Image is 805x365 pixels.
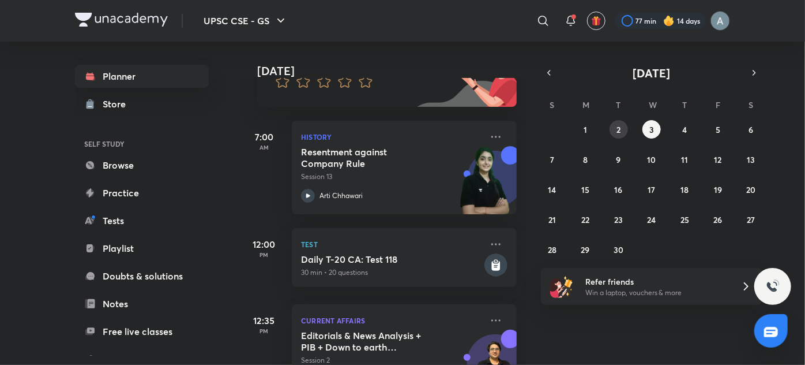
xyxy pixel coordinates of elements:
a: Practice [75,181,209,204]
button: September 19, 2025 [709,180,727,199]
abbr: September 9, 2025 [616,154,621,165]
p: Session 13 [301,172,482,182]
button: September 14, 2025 [543,180,562,199]
abbr: September 27, 2025 [747,214,755,225]
abbr: September 26, 2025 [713,214,722,225]
abbr: September 10, 2025 [647,154,656,165]
h5: 12:00 [241,237,287,251]
button: September 13, 2025 [742,150,760,169]
abbr: September 23, 2025 [614,214,623,225]
abbr: September 15, 2025 [581,184,589,195]
button: September 22, 2025 [576,210,595,229]
abbr: September 4, 2025 [682,124,687,135]
button: September 11, 2025 [675,150,694,169]
abbr: September 8, 2025 [583,154,588,165]
button: September 18, 2025 [675,180,694,199]
button: September 4, 2025 [675,120,694,139]
abbr: September 29, 2025 [581,244,590,255]
p: AM [241,144,287,151]
button: avatar [587,12,605,30]
abbr: Thursday [682,99,687,110]
button: September 20, 2025 [742,180,760,199]
button: September 2, 2025 [610,120,628,139]
button: September 24, 2025 [642,210,661,229]
button: September 12, 2025 [709,150,727,169]
button: September 15, 2025 [576,180,595,199]
img: unacademy [453,146,517,226]
abbr: September 20, 2025 [746,184,755,195]
div: Store [103,97,133,111]
button: September 7, 2025 [543,150,562,169]
abbr: Sunday [550,99,555,110]
abbr: September 2, 2025 [616,124,620,135]
button: September 25, 2025 [675,210,694,229]
button: September 9, 2025 [610,150,628,169]
button: September 10, 2025 [642,150,661,169]
img: Anu Singh [710,11,730,31]
button: September 8, 2025 [576,150,595,169]
button: UPSC CSE - GS [197,9,295,32]
h4: [DATE] [257,64,528,78]
img: referral [550,275,573,298]
button: September 1, 2025 [576,120,595,139]
h5: Resentment against Company Rule [301,146,445,169]
a: Planner [75,65,209,88]
a: Tests [75,209,209,232]
button: September 26, 2025 [709,210,727,229]
abbr: September 24, 2025 [647,214,656,225]
button: September 6, 2025 [742,120,760,139]
abbr: September 16, 2025 [615,184,623,195]
button: September 27, 2025 [742,210,760,229]
a: Store [75,92,209,116]
button: September 28, 2025 [543,240,562,259]
a: Browse [75,154,209,177]
p: 30 min • 20 questions [301,267,482,278]
abbr: September 17, 2025 [648,184,655,195]
button: September 30, 2025 [610,240,628,259]
abbr: September 13, 2025 [747,154,755,165]
p: Win a laptop, vouchers & more [585,288,727,298]
abbr: September 22, 2025 [581,214,589,225]
abbr: Wednesday [649,99,657,110]
img: ttu [766,280,780,293]
button: September 23, 2025 [610,210,628,229]
abbr: September 25, 2025 [680,214,689,225]
p: History [301,130,482,144]
abbr: September 5, 2025 [716,124,720,135]
button: September 3, 2025 [642,120,661,139]
button: September 17, 2025 [642,180,661,199]
h6: SELF STUDY [75,134,209,154]
abbr: September 7, 2025 [550,154,554,165]
p: Test [301,237,482,251]
abbr: September 30, 2025 [614,244,623,255]
abbr: Saturday [748,99,753,110]
p: Arti Chhawari [319,191,363,201]
abbr: Monday [582,99,589,110]
abbr: September 14, 2025 [548,184,556,195]
img: avatar [591,16,601,26]
p: PM [241,251,287,258]
button: September 16, 2025 [610,180,628,199]
abbr: September 1, 2025 [584,124,587,135]
abbr: September 6, 2025 [748,124,753,135]
abbr: September 19, 2025 [714,184,722,195]
span: [DATE] [633,65,671,81]
img: streak [663,15,675,27]
abbr: Friday [716,99,720,110]
abbr: September 12, 2025 [714,154,721,165]
p: PM [241,327,287,334]
a: Company Logo [75,13,168,29]
abbr: September 11, 2025 [681,154,688,165]
button: September 29, 2025 [576,240,595,259]
a: Free live classes [75,320,209,343]
p: Current Affairs [301,314,482,327]
h5: 7:00 [241,130,287,144]
h5: Editorials & News Analysis + PIB + Down to earth (September ) - L2 [301,330,445,353]
button: [DATE] [557,65,746,81]
h5: Daily T-20 CA: Test 118 [301,254,482,265]
a: Notes [75,292,209,315]
h6: Refer friends [585,275,727,288]
abbr: September 21, 2025 [548,214,556,225]
a: Doubts & solutions [75,265,209,288]
h5: 12:35 [241,314,287,327]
